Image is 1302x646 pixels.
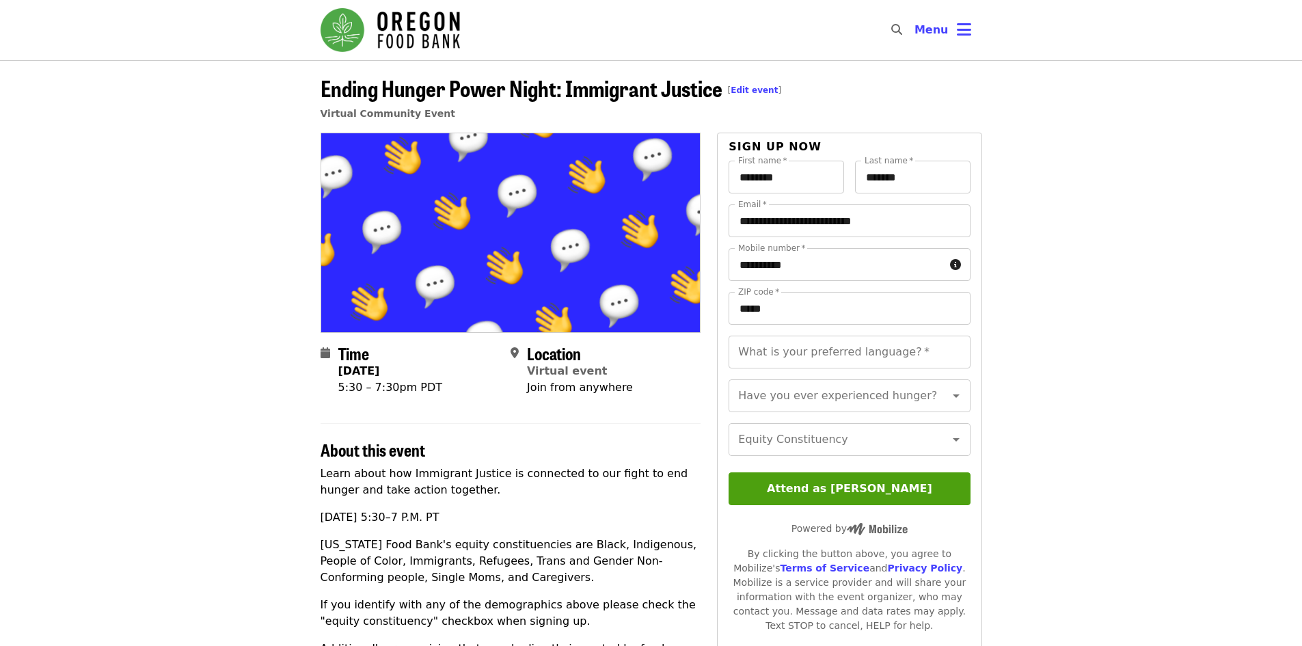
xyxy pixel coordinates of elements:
[729,248,944,281] input: Mobile number
[338,379,443,396] div: 5:30 – 7:30pm PDT
[729,204,970,237] input: Email
[321,509,701,526] p: [DATE] 5:30–7 P.M. PT
[738,200,767,208] label: Email
[321,108,455,119] a: Virtual Community Event
[321,537,701,586] p: [US_STATE] Food Bank's equity constituencies are Black, Indigenous, People of Color, Immigrants, ...
[865,157,913,165] label: Last name
[321,8,460,52] img: Oregon Food Bank - Home
[338,341,369,365] span: Time
[738,157,787,165] label: First name
[527,364,608,377] a: Virtual event
[780,563,869,574] a: Terms of Service
[729,140,822,153] span: Sign up now
[728,85,782,95] span: [ ]
[855,161,971,193] input: Last name
[847,523,908,535] img: Powered by Mobilize
[950,258,961,271] i: circle-info icon
[338,364,380,377] strong: [DATE]
[511,347,519,360] i: map-marker-alt icon
[321,466,701,498] p: Learn about how Immigrant Justice is connected to our fight to end hunger and take action together.
[321,347,330,360] i: calendar icon
[729,472,970,505] button: Attend as [PERSON_NAME]
[791,523,908,534] span: Powered by
[947,386,966,405] button: Open
[321,72,782,104] span: Ending Hunger Power Night: Immigrant Justice
[738,288,779,296] label: ZIP code
[729,336,970,368] input: What is your preferred language?
[957,20,971,40] i: bars icon
[729,547,970,633] div: By clicking the button above, you agree to Mobilize's and . Mobilize is a service provider and wi...
[914,23,949,36] span: Menu
[527,341,581,365] span: Location
[947,430,966,449] button: Open
[887,563,962,574] a: Privacy Policy
[321,597,701,630] p: If you identify with any of the demographics above please check the "equity constituency" checkbo...
[729,292,970,325] input: ZIP code
[904,14,982,46] button: Toggle account menu
[738,244,805,252] label: Mobile number
[910,14,921,46] input: Search
[321,438,425,461] span: About this event
[891,23,902,36] i: search icon
[731,85,778,95] a: Edit event
[321,133,701,332] img: Ending Hunger Power Night: Immigrant Justice organized by Oregon Food Bank
[729,161,844,193] input: First name
[527,381,633,394] span: Join from anywhere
